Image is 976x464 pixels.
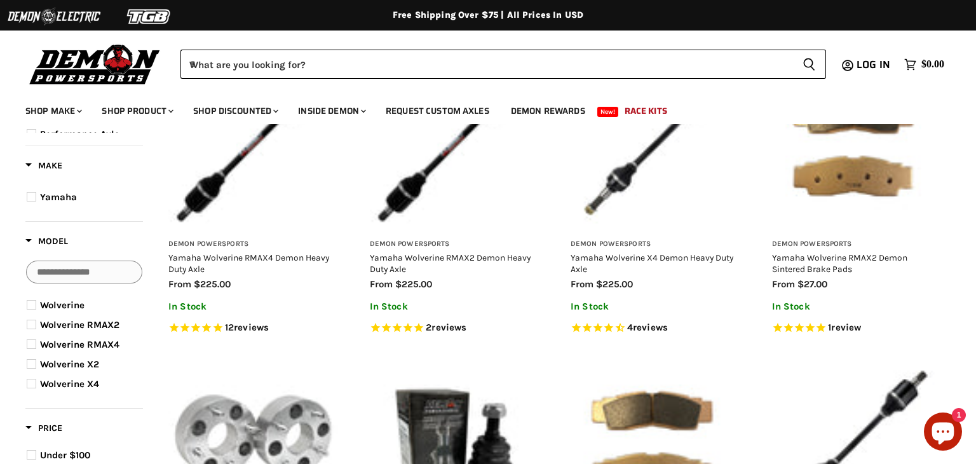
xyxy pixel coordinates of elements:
a: Yamaha Wolverine RMAX2 Demon Heavy Duty Axle [370,252,531,274]
a: Request Custom Axles [376,98,499,124]
a: Yamaha Wolverine RMAX4 Demon Heavy Duty Axle [168,252,329,274]
span: 1 reviews [828,322,861,333]
span: 2 reviews [426,322,466,333]
span: Log in [857,57,890,72]
span: from [772,278,795,290]
a: Shop Discounted [184,98,286,124]
p: In Stock [168,301,338,312]
span: $0.00 [921,58,944,71]
a: Shop Product [92,98,181,124]
span: New! [597,107,619,117]
span: $225.00 [194,278,231,290]
span: Yamaha [40,191,77,203]
p: In Stock [370,301,539,312]
img: Yamaha Wolverine RMAX4 Demon Heavy Duty Axle [168,61,338,231]
span: Model [25,236,68,247]
span: Performance Axle [40,128,119,140]
span: Make [25,160,62,171]
img: Demon Electric Logo 2 [6,4,102,29]
span: Price [25,423,62,433]
span: Rated 5.0 out of 5 stars 1 reviews [772,322,942,335]
span: from [571,278,593,290]
span: reviews [431,322,466,333]
span: $225.00 [395,278,432,290]
a: $0.00 [898,55,951,74]
span: Rated 5.0 out of 5 stars 12 reviews [168,322,338,335]
img: Yamaha Wolverine X4 Demon Heavy Duty Axle [571,61,740,231]
a: Shop Make [16,98,90,124]
span: reviews [633,322,668,333]
img: TGB Logo 2 [102,4,197,29]
h3: Demon Powersports [772,240,942,249]
a: Yamaha Wolverine X4 Demon Heavy Duty Axle [571,252,733,274]
img: Demon Powersports [25,41,165,86]
button: Filter by Model [25,235,68,251]
img: Yamaha Wolverine RMAX2 Demon Heavy Duty Axle [370,61,539,231]
span: Rated 4.5 out of 5 stars 4 reviews [571,322,740,335]
a: Yamaha Wolverine RMAX2 Demon Sintered Brake Pads [772,252,907,274]
img: Yamaha Wolverine RMAX2 Demon Sintered Brake Pads [772,61,942,231]
span: $225.00 [596,278,633,290]
a: Inside Demon [288,98,374,124]
h3: Demon Powersports [370,240,539,249]
span: reviews [234,322,269,333]
span: Wolverine X2 [40,358,99,370]
button: Filter by Price [25,422,62,438]
p: In Stock [571,301,740,312]
span: 4 reviews [627,322,668,333]
input: Search Options [26,261,142,283]
form: Product [180,50,826,79]
button: Filter by Make [25,160,62,175]
span: Wolverine X4 [40,378,99,390]
h3: Demon Powersports [571,240,740,249]
span: Wolverine RMAX2 [40,319,119,331]
span: Wolverine [40,299,85,311]
button: Search [792,50,826,79]
span: Under $100 [40,449,90,461]
a: Log in [851,59,898,71]
span: Rated 5.0 out of 5 stars 2 reviews [370,322,539,335]
span: from [370,278,393,290]
a: Demon Rewards [501,98,595,124]
inbox-online-store-chat: Shopify online store chat [920,413,966,454]
p: In Stock [772,301,942,312]
span: Wolverine RMAX4 [40,339,119,350]
ul: Main menu [16,93,941,124]
span: from [168,278,191,290]
span: review [831,322,861,333]
span: 12 reviews [225,322,269,333]
span: $27.00 [797,278,827,290]
input: When autocomplete results are available use up and down arrows to review and enter to select [180,50,792,79]
h3: Demon Powersports [168,240,338,249]
a: Race Kits [615,98,677,124]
